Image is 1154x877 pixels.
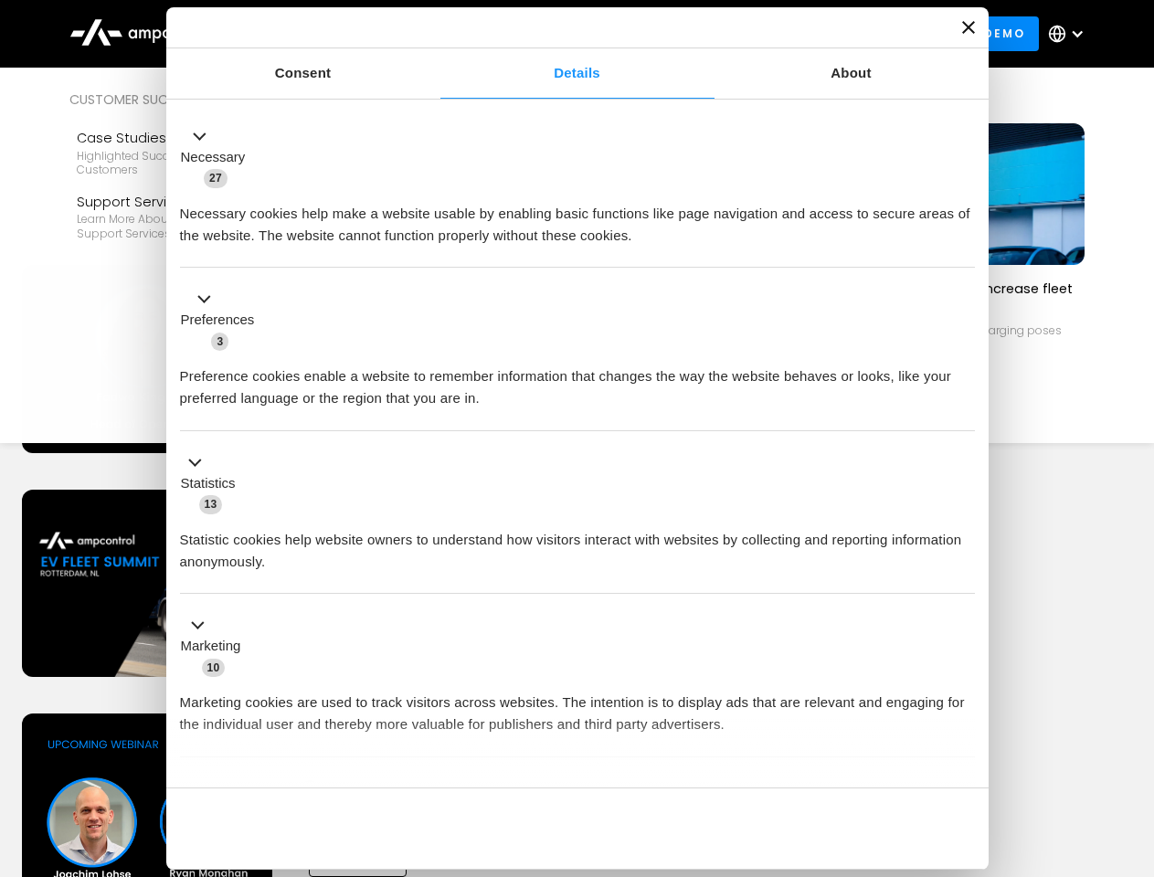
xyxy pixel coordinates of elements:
[962,21,975,34] button: Close banner
[180,352,975,409] div: Preference cookies enable a website to remember information that changes the way the website beha...
[180,777,330,800] button: Unclassified (2)
[202,659,226,677] span: 10
[180,189,975,247] div: Necessary cookies help make a website usable by enabling basic functions like page navigation and...
[199,495,223,513] span: 13
[69,185,296,248] a: Support ServicesLearn more about Ampcontrol’s support services
[211,333,228,351] span: 3
[715,48,989,99] a: About
[712,802,974,855] button: Okay
[302,780,319,798] span: 2
[181,147,246,168] label: Necessary
[77,212,289,240] div: Learn more about Ampcontrol’s support services
[181,310,255,331] label: Preferences
[69,121,296,185] a: Case StudiesHighlighted success stories From Our Customers
[166,48,440,99] a: Consent
[180,451,247,515] button: Statistics (13)
[180,125,257,189] button: Necessary (27)
[69,90,296,110] div: Customer success
[440,48,715,99] a: Details
[180,515,975,573] div: Statistic cookies help website owners to understand how visitors interact with websites by collec...
[204,169,228,187] span: 27
[77,128,289,148] div: Case Studies
[180,678,975,735] div: Marketing cookies are used to track visitors across websites. The intention is to display ads tha...
[77,149,289,177] div: Highlighted success stories From Our Customers
[180,615,252,679] button: Marketing (10)
[77,192,289,212] div: Support Services
[180,289,266,353] button: Preferences (3)
[181,636,241,657] label: Marketing
[181,473,236,494] label: Statistics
